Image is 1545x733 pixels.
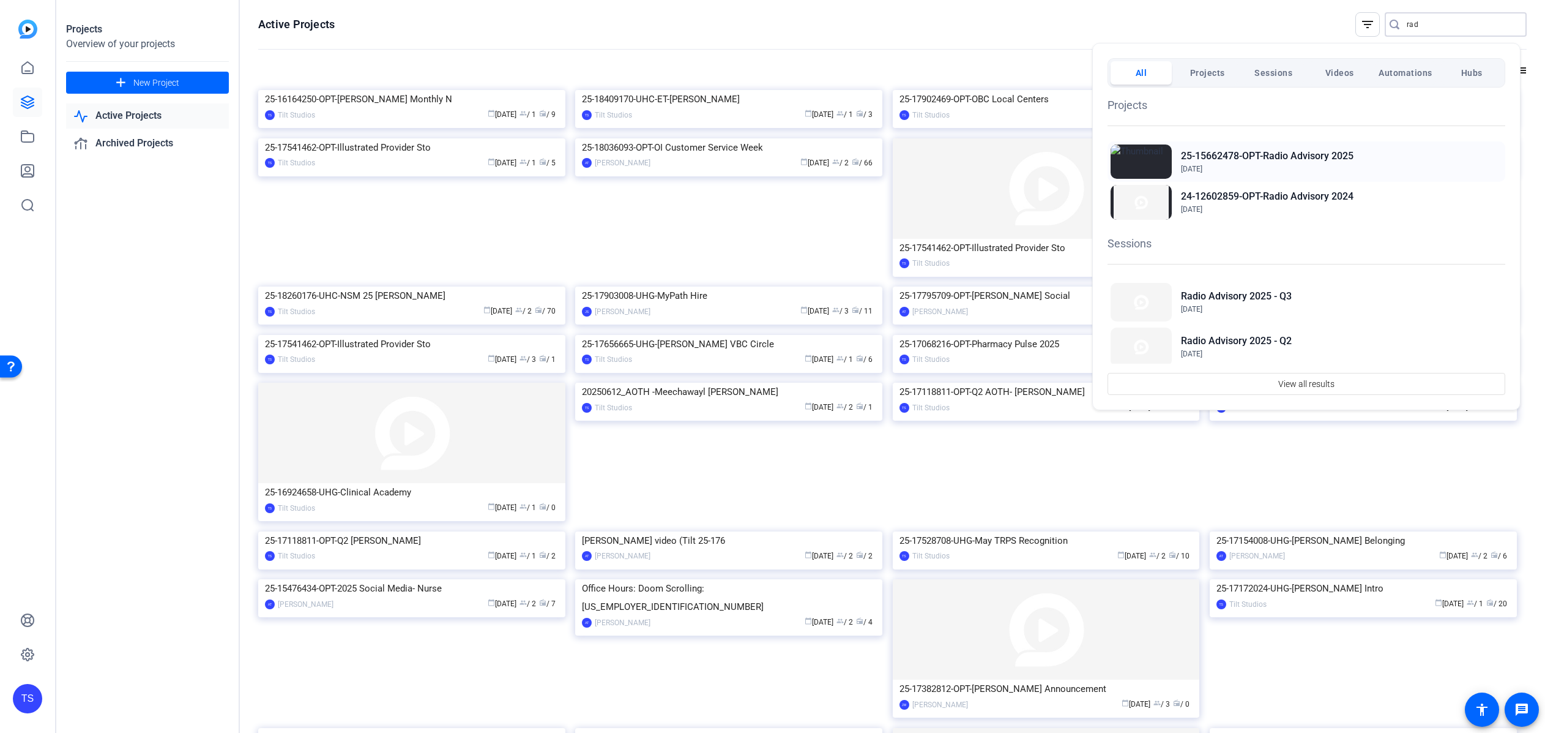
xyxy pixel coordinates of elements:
span: All [1136,62,1147,84]
img: Thumbnail [1111,328,1172,366]
h2: Radio Advisory 2025 - Q2 [1181,334,1292,348]
span: View all results [1278,372,1335,396]
span: [DATE] [1181,165,1202,173]
h2: 25-15662478-OPT-Radio Advisory 2025 [1181,149,1353,164]
img: Thumbnail [1111,185,1172,219]
button: View all results [1108,373,1505,395]
h2: Radio Advisory 2025 - Q3 [1181,289,1292,304]
h1: Sessions [1108,235,1505,252]
span: [DATE] [1181,205,1202,214]
span: Sessions [1254,62,1292,84]
span: [DATE] [1181,350,1202,358]
span: Projects [1190,62,1225,84]
h1: Projects [1108,97,1505,113]
h2: 24-12602859-OPT-Radio Advisory 2024 [1181,189,1353,204]
img: Thumbnail [1111,145,1172,179]
span: [DATE] [1181,305,1202,314]
img: Thumbnail [1111,283,1172,321]
span: Videos [1325,62,1354,84]
span: Automations [1379,62,1432,84]
span: Hubs [1461,62,1483,84]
